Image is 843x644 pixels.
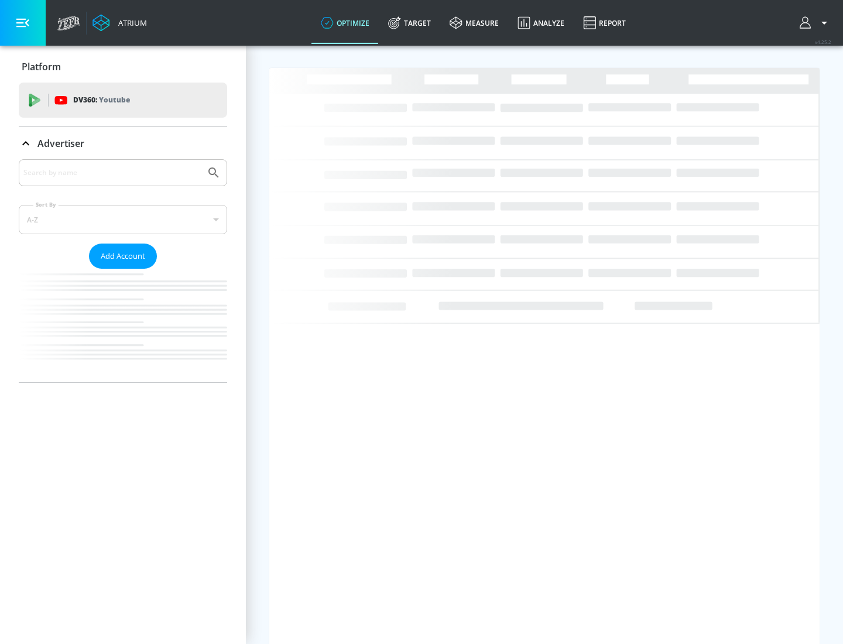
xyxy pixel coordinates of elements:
[19,83,227,118] div: DV360: Youtube
[19,205,227,234] div: A-Z
[33,201,59,208] label: Sort By
[37,137,84,150] p: Advertiser
[19,159,227,382] div: Advertiser
[19,50,227,83] div: Platform
[89,244,157,269] button: Add Account
[440,2,508,44] a: measure
[92,14,147,32] a: Atrium
[73,94,130,107] p: DV360:
[114,18,147,28] div: Atrium
[23,165,201,180] input: Search by name
[22,60,61,73] p: Platform
[19,127,227,160] div: Advertiser
[574,2,635,44] a: Report
[19,269,227,382] nav: list of Advertiser
[508,2,574,44] a: Analyze
[99,94,130,106] p: Youtube
[379,2,440,44] a: Target
[101,249,145,263] span: Add Account
[311,2,379,44] a: optimize
[815,39,831,45] span: v 4.25.2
